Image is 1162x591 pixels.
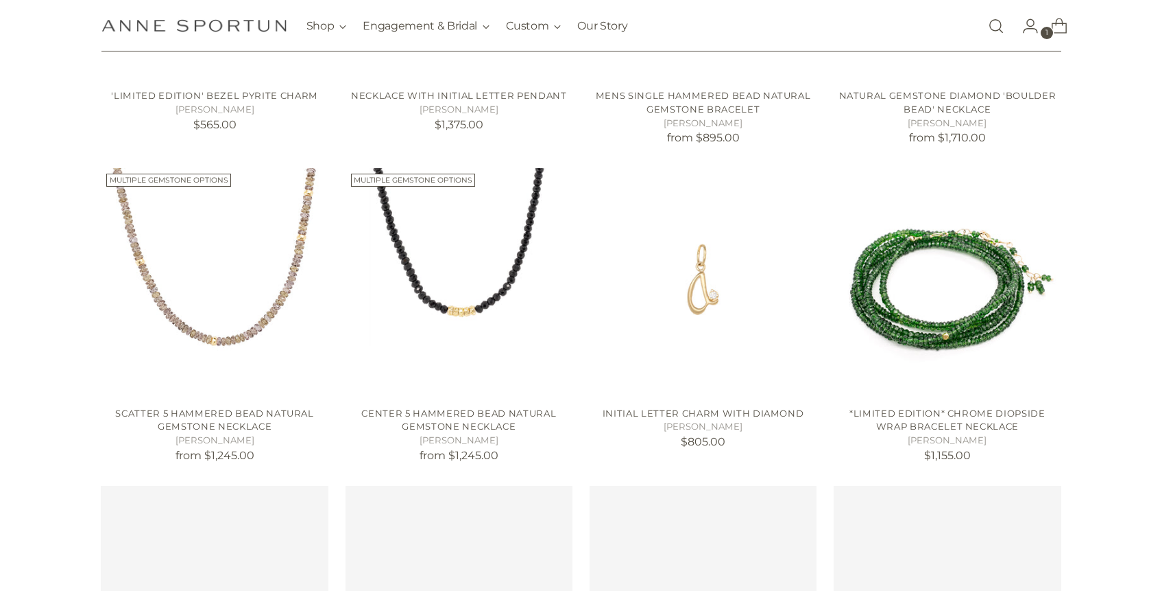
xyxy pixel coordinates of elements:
[603,408,804,419] a: Initial Letter Charm with Diamond
[834,434,1061,448] h5: [PERSON_NAME]
[577,11,627,41] a: Our Story
[435,118,483,131] span: $1,375.00
[363,11,489,41] button: Engagement & Bridal
[1011,12,1039,40] a: Go to the account page
[346,434,572,448] h5: [PERSON_NAME]
[346,168,572,395] a: Center 5 Hammered Bead Natural Gemstone Necklace
[101,19,287,32] a: Anne Sportun Fine Jewellery
[101,434,328,448] h5: [PERSON_NAME]
[193,118,237,131] span: $565.00
[596,90,811,115] a: Mens Single Hammered Bead Natural Gemstone Bracelet
[849,408,1045,432] a: *Limited Edition* Chrome Diopside Wrap Bracelet Necklace
[346,103,572,117] h5: [PERSON_NAME]
[1040,12,1067,40] a: Open cart modal
[839,90,1056,115] a: Natural Gemstone Diamond 'Boulder Bead' Necklace
[982,12,1010,40] a: Open search modal
[101,168,328,395] a: Scatter 5 Hammered Bead Natural Gemstone Necklace
[115,408,313,432] a: Scatter 5 Hammered Bead Natural Gemstone Necklace
[306,11,347,41] button: Shop
[346,448,572,464] p: from $1,245.00
[590,420,816,434] h5: [PERSON_NAME]
[834,130,1061,146] p: from $1,710.00
[101,103,328,117] h5: [PERSON_NAME]
[590,130,816,146] p: from $895.00
[351,90,567,101] a: Necklace with Initial Letter Pendant
[361,408,556,432] a: Center 5 Hammered Bead Natural Gemstone Necklace
[834,117,1061,130] h5: [PERSON_NAME]
[111,90,318,101] a: 'Limited Edition' Bezel Pyrite Charm
[590,168,816,395] a: Initial Letter Charm with Diamond
[924,449,971,462] span: $1,155.00
[506,11,561,41] button: Custom
[681,435,725,448] span: $805.00
[834,168,1061,395] a: *Limited Edition* Chrome Diopside Wrap Bracelet Necklace
[590,117,816,130] h5: [PERSON_NAME]
[101,448,328,464] p: from $1,245.00
[1041,27,1053,39] span: 1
